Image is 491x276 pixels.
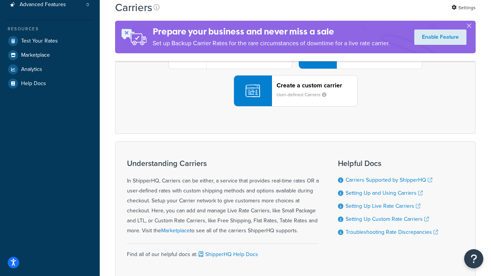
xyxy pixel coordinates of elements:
button: Open Resource Center [464,249,483,268]
a: Test Your Rates [6,34,94,48]
div: Find all of our helpful docs at: [127,243,319,260]
a: Help Docs [6,77,94,90]
span: Analytics [21,66,42,73]
span: 0 [86,2,89,8]
div: In ShipperHQ, Carriers can be either, a service that provides real-time rates OR a user-defined r... [127,159,319,236]
h4: Prepare your business and never miss a sale [153,25,390,38]
small: User-defined Carriers [277,91,333,98]
span: Help Docs [21,80,46,87]
a: Setting Up Custom Rate Carriers [346,215,429,223]
a: Marketplace [6,48,94,62]
img: ad-rules-rateshop-fe6ec290ccb7230408bd80ed9643f0289d75e0ffd9eb532fc0e269fcd187b520.png [115,21,153,53]
header: Create a custom carrier [277,82,357,89]
a: Enable Feature [414,30,466,45]
h3: Understanding Carriers [127,159,319,168]
a: Marketplace [161,227,190,235]
a: Analytics [6,62,94,76]
p: Set up Backup Carrier Rates for the rare circumstances of downtime for a live rate carrier. [153,38,390,49]
span: Test Your Rates [21,38,58,44]
img: icon-carrier-custom-c93b8a24.svg [245,84,260,98]
a: Troubleshooting Rate Discrepancies [346,228,438,236]
button: Create a custom carrierUser-defined Carriers [234,75,358,107]
a: Setting Up Live Rate Carriers [346,202,420,210]
a: Carriers Supported by ShipperHQ [346,176,432,184]
a: ShipperHQ Help Docs [197,250,258,258]
a: Settings [451,2,476,13]
a: Setting Up and Using Carriers [346,189,423,197]
div: Resources [6,26,94,32]
span: Marketplace [21,52,50,59]
span: Advanced Features [20,2,66,8]
h3: Helpful Docs [338,159,438,168]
